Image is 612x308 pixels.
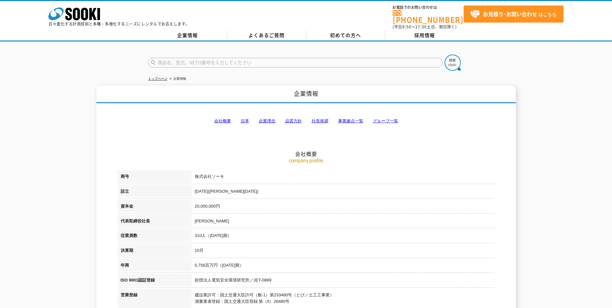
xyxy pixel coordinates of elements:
[373,118,398,123] a: グループ一覧
[192,259,495,274] td: 5,756百万円（[DATE]期）
[117,229,192,244] th: 従業員数
[117,170,192,185] th: 商号
[117,244,192,259] th: 決算期
[445,55,461,71] img: btn_search.png
[306,31,385,40] a: 初めての方へ
[192,215,495,230] td: [PERSON_NAME]
[48,22,190,26] p: 日々進化する計測技術と多種・多様化するニーズにレンタルでお応えします。
[393,24,456,30] span: (平日 ～ 土日、祝日除く)
[117,274,192,289] th: ISO 9001認証登録
[393,5,464,9] span: お電話でのお問い合わせは
[385,31,464,40] a: 採用情報
[117,259,192,274] th: 年商
[285,118,302,123] a: 品質方針
[338,118,363,123] a: 事業拠点一覧
[192,229,495,244] td: 310人（[DATE]期）
[192,185,495,200] td: [DATE]([PERSON_NAME][DATE])
[312,118,328,123] a: 社長挨拶
[402,24,411,30] span: 8:50
[470,9,557,19] span: はこちら
[148,31,227,40] a: 企業情報
[192,244,495,259] td: 10月
[464,5,564,23] a: お見積り･お問い合わせはこちら
[393,10,464,23] a: [PHONE_NUMBER]
[96,86,516,103] h1: 企業情報
[214,118,231,123] a: 会社概要
[117,185,192,200] th: 設立
[259,118,276,123] a: 企業理念
[117,86,495,157] h2: 会社概要
[148,58,443,67] input: 商品名、型式、NETIS番号を入力してください
[483,10,537,18] strong: お見積り･お問い合わせ
[192,170,495,185] td: 株式会社ソーキ
[241,118,249,123] a: 沿革
[117,200,192,215] th: 資本金
[192,274,495,289] td: 財団法人電気安全環境研究所／JET-0869
[415,24,427,30] span: 17:30
[168,76,186,82] li: 企業情報
[330,32,361,39] span: 初めての方へ
[227,31,306,40] a: よくあるご質問
[148,77,167,80] a: トップページ
[117,157,495,164] p: company profile
[192,200,495,215] td: 20,000,000円
[117,215,192,230] th: 代表取締役社長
